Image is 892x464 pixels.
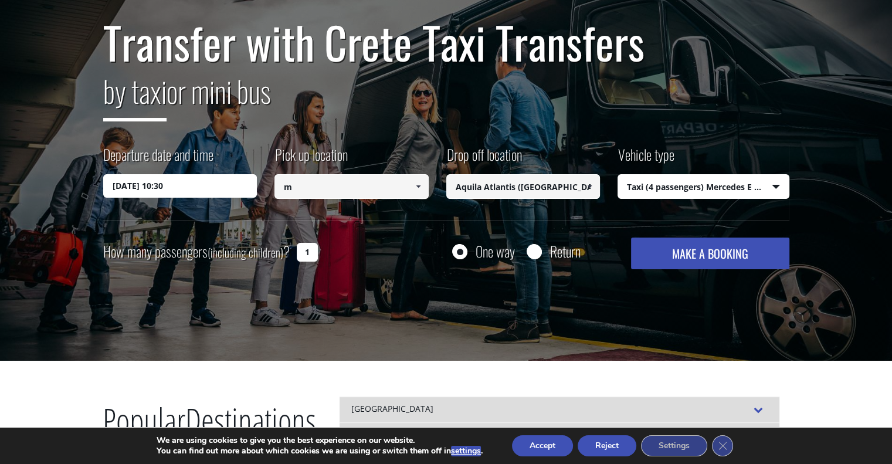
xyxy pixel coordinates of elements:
[631,238,789,269] button: MAKE A BOOKING
[451,446,481,456] button: settings
[157,446,483,456] p: You can find out more about which cookies we are using or switch them off in .
[274,174,429,199] input: Select pickup location
[408,174,428,199] a: Show All Items
[580,174,599,199] a: Show All Items
[578,435,636,456] button: Reject
[274,144,348,174] label: Pick up location
[618,175,789,199] span: Taxi (4 passengers) Mercedes E Class
[157,435,483,446] p: We are using cookies to give you the best experience on our website.
[476,244,515,259] label: One way
[103,18,789,67] h1: Transfer with Crete Taxi Transfers
[712,435,733,456] button: Close GDPR Cookie Banner
[340,422,779,448] div: [GEOGRAPHIC_DATA]
[550,244,581,259] label: Return
[103,144,213,174] label: Departure date and time
[340,397,779,422] div: [GEOGRAPHIC_DATA]
[103,238,290,266] label: How many passengers ?
[446,144,522,174] label: Drop off location
[103,69,167,121] span: by taxi
[618,144,674,174] label: Vehicle type
[641,435,707,456] button: Settings
[512,435,573,456] button: Accept
[103,397,185,451] span: Popular
[446,174,601,199] input: Select drop-off location
[208,243,283,261] small: (including children)
[103,397,316,460] h2: Destinations
[103,67,789,130] h2: or mini bus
